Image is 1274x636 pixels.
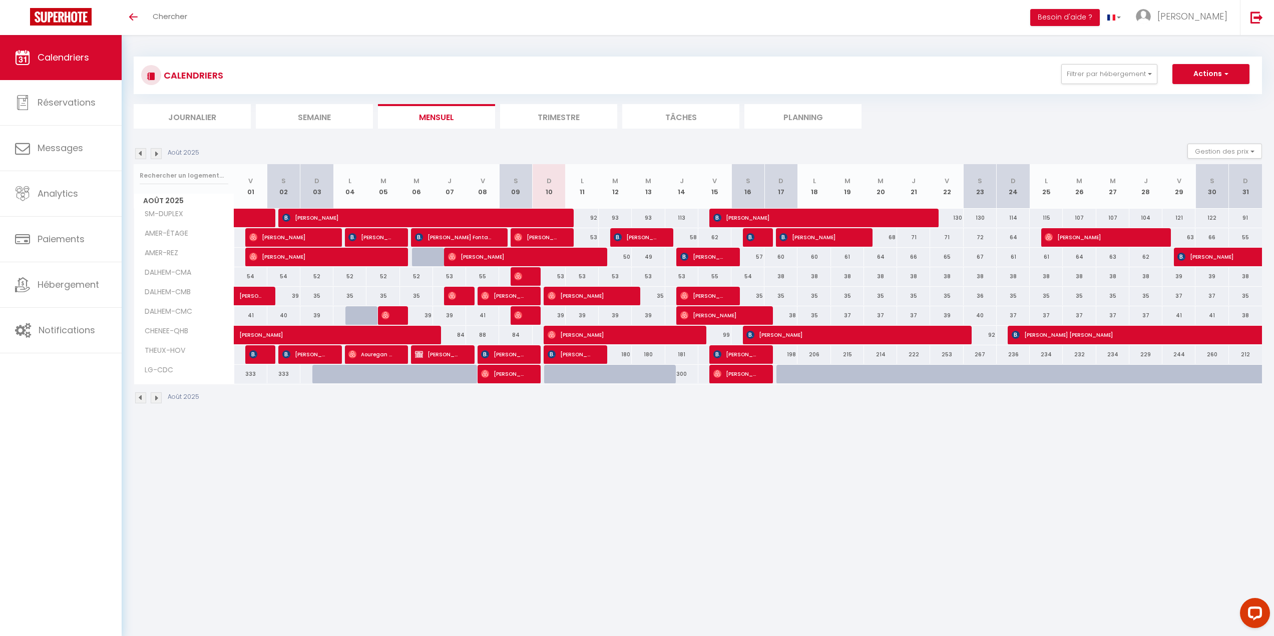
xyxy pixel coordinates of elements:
li: Semaine [256,104,373,129]
div: 61 [1030,248,1063,266]
div: 84 [499,326,532,344]
div: 35 [333,287,366,305]
div: 39 [1195,267,1228,286]
span: [PERSON_NAME] [481,364,525,383]
abbr: M [1076,176,1082,186]
div: 35 [1030,287,1063,305]
span: [PERSON_NAME] Fontanet [415,228,492,247]
input: Rechercher un logement... [140,167,228,185]
div: 91 [1229,209,1262,227]
span: [PERSON_NAME] [481,345,525,364]
p: Août 2025 [168,392,199,402]
div: 206 [797,345,830,364]
th: 08 [466,164,499,209]
div: 40 [964,306,997,325]
th: 21 [897,164,930,209]
span: [PERSON_NAME] [1045,228,1155,247]
div: 39 [267,287,300,305]
button: Filtrer par hébergement [1061,64,1157,84]
span: [PERSON_NAME] [713,208,923,227]
span: Philippine Decarpentrie [249,345,260,364]
button: Actions [1172,64,1249,84]
div: 198 [764,345,797,364]
div: 41 [1195,306,1228,325]
li: Trimestre [500,104,617,129]
div: 300 [665,365,698,383]
div: 244 [1162,345,1195,364]
th: 19 [831,164,864,209]
abbr: S [746,176,750,186]
img: ... [1136,9,1151,24]
span: Hébergement [38,278,99,291]
div: 37 [1129,306,1162,325]
span: [PERSON_NAME] [746,228,757,247]
span: [PERSON_NAME] [713,364,757,383]
span: [PERSON_NAME] [282,208,558,227]
div: 38 [1030,267,1063,286]
th: 31 [1229,164,1262,209]
div: 114 [997,209,1030,227]
th: 26 [1063,164,1096,209]
span: [PERSON_NAME] [514,306,525,325]
span: [PERSON_NAME] [1177,247,1246,266]
div: 35 [1096,287,1129,305]
div: 35 [300,287,333,305]
span: [PERSON_NAME] [680,286,724,305]
div: 37 [831,306,864,325]
span: DALHEM-CMB [136,287,193,298]
abbr: J [680,176,684,186]
div: 93 [632,209,665,227]
th: 18 [797,164,830,209]
abbr: L [813,176,816,186]
div: 58 [665,228,698,247]
abbr: M [1110,176,1116,186]
div: 71 [897,228,930,247]
div: 37 [997,306,1030,325]
div: 38 [930,267,963,286]
iframe: LiveChat chat widget [1232,594,1274,636]
abbr: S [978,176,982,186]
th: 09 [499,164,532,209]
a: [PERSON_NAME] [234,326,267,345]
abbr: D [314,176,319,186]
th: 10 [533,164,566,209]
li: Tâches [622,104,739,129]
th: 06 [400,164,433,209]
th: 29 [1162,164,1195,209]
div: 38 [997,267,1030,286]
abbr: M [844,176,851,186]
div: 54 [267,267,300,286]
li: Planning [744,104,862,129]
div: 181 [665,345,698,364]
th: 02 [267,164,300,209]
abbr: V [248,176,253,186]
span: [PERSON_NAME] [249,228,326,247]
div: 92 [566,209,599,227]
div: 62 [1129,248,1162,266]
div: 39 [632,306,665,325]
th: 27 [1096,164,1129,209]
span: DALHEM-CMC [136,306,195,317]
span: [PERSON_NAME] [239,320,377,339]
div: 52 [300,267,333,286]
div: 180 [599,345,632,364]
span: DALHEM-CMA [136,267,194,278]
div: 267 [964,345,997,364]
abbr: D [778,176,783,186]
th: 14 [665,164,698,209]
div: 38 [764,267,797,286]
div: 212 [1229,345,1262,364]
span: LG-CDC [136,365,176,376]
div: 39 [599,306,632,325]
span: Calendriers [38,51,89,64]
span: [PERSON_NAME] [779,228,857,247]
div: 35 [1063,287,1096,305]
th: 04 [333,164,366,209]
th: 25 [1030,164,1063,209]
div: 115 [1030,209,1063,227]
div: 88 [466,326,499,344]
abbr: D [547,176,552,186]
th: 07 [433,164,466,209]
abbr: L [1045,176,1048,186]
li: Mensuel [378,104,495,129]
